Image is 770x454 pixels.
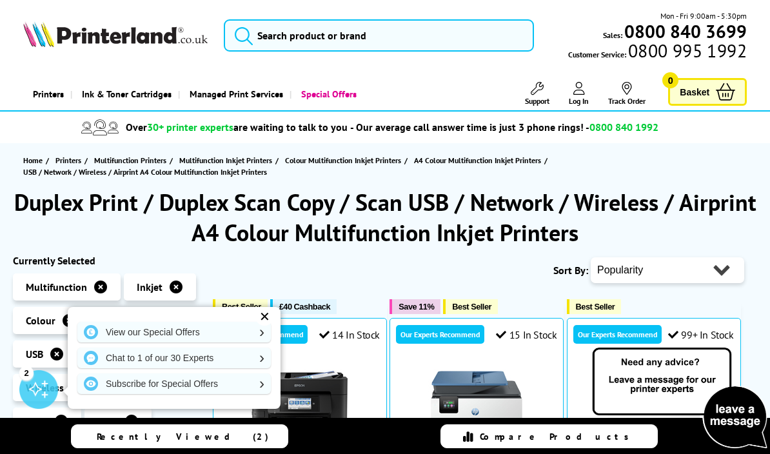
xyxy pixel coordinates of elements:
span: 0800 840 1992 [589,121,658,133]
span: Support [525,96,549,106]
span: Basket [680,83,709,101]
span: Printers [55,153,81,167]
span: Sort By: [553,264,588,277]
button: Best Seller [567,299,622,314]
span: Recently Viewed (2) [97,431,269,442]
span: - Our average call answer time is just 3 phone rings! - [350,121,658,133]
span: Scan [97,415,118,428]
div: 15 In Stock [496,328,557,341]
a: Multifunction Printers [94,153,170,167]
span: Multifunction Printers [94,153,166,167]
div: 2 [19,366,34,380]
span: £40 Cashback [279,302,330,311]
a: Multifunction Inkjet Printers [179,153,275,167]
button: Best Seller [443,299,498,314]
a: View our Special Offers [77,322,271,342]
a: Home [23,153,46,167]
a: Colour Multifunction Inkjet Printers [285,153,404,167]
a: Printers [55,153,84,167]
span: USB [26,348,43,360]
span: Log In [569,96,589,106]
a: Managed Print Services [178,77,290,110]
span: Best Seller [576,302,615,311]
span: Inkjet [137,281,163,293]
span: Mon - Fri 9:00am - 5:30pm [660,10,747,22]
div: Our Experts Recommend [396,325,484,344]
a: Subscribe for Special Offers [77,373,271,394]
span: A4 Colour Multifunction Inkjet Printers [414,153,541,167]
span: Compare Products [480,431,636,442]
a: Special Offers [290,77,363,110]
span: USB / Network / Wireless / Airprint A4 Colour Multifunction Inkjet Printers [23,167,267,177]
a: A4 Colour Multifunction Inkjet Printers [414,153,544,167]
button: Best Seller [213,299,268,314]
div: Our Experts Recommend [573,325,662,344]
b: 0800 840 3699 [624,19,747,43]
span: Copy [26,415,48,428]
span: 0800 995 1992 [626,44,747,57]
img: Printerland Logo [23,21,208,47]
span: Multifunction [26,281,87,293]
span: Colour [26,314,55,327]
span: Ink & Toner Cartridges [82,77,172,110]
button: Save 11% [390,299,440,314]
span: Multifunction Inkjet Printers [179,153,272,167]
h1: Duplex Print / Duplex Scan Copy / Scan USB / Network / Wireless / Airprint A4 Colour Multifunctio... [13,187,757,248]
span: Sales: [603,29,622,41]
a: Basket 0 [668,78,747,106]
a: Track Order [608,82,646,106]
span: Save 11% [399,302,434,311]
span: Over are waiting to talk to you [126,121,348,133]
a: 0800 840 3699 [622,25,747,37]
img: Open Live Chat window [589,346,770,451]
span: Colour Multifunction Inkjet Printers [285,153,401,167]
a: Recently Viewed (2) [71,424,288,448]
div: 14 In Stock [319,328,380,341]
a: Support [525,82,549,106]
div: Currently Selected [13,254,200,267]
a: Log In [569,82,589,106]
div: 99+ In Stock [668,328,734,341]
span: Best Seller [452,302,491,311]
div: ✕ [255,308,273,326]
a: Printers [23,77,70,110]
a: Printerland Logo [23,21,208,50]
button: £40 Cashback [270,299,337,314]
a: Compare Products [440,424,657,448]
span: 30+ printer experts [147,121,233,133]
span: 0 [662,72,678,88]
input: Search product or brand [224,19,534,52]
a: Chat to 1 of our 30 Experts [77,348,271,368]
span: Customer Service: [568,44,747,61]
a: Ink & Toner Cartridges [70,77,178,110]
